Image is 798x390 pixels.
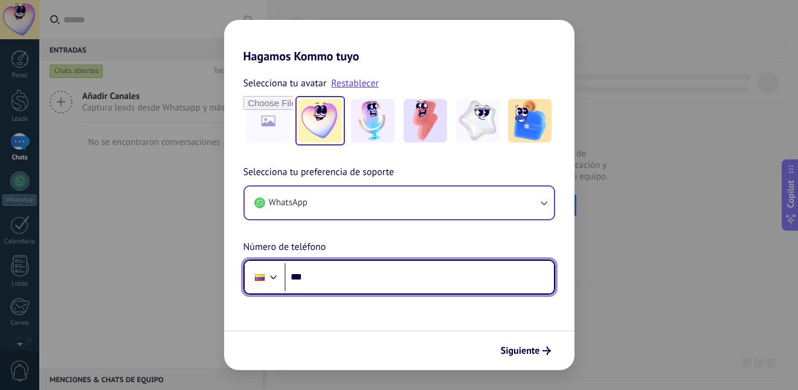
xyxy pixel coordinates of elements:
img: -5.jpeg [508,99,552,142]
a: Restablecer [331,77,379,89]
span: Número de teléfono [243,240,326,255]
img: -3.jpeg [404,99,447,142]
button: Siguiente [495,340,556,361]
div: Colombia: + 57 [248,264,271,290]
span: Selecciona tu preferencia de soporte [243,165,394,181]
h2: Hagamos Kommo tuyo [224,20,574,63]
img: -4.jpeg [456,99,500,142]
img: -2.jpeg [351,99,394,142]
img: -1.jpeg [298,99,342,142]
button: WhatsApp [245,187,554,219]
span: Siguiente [501,347,540,355]
span: WhatsApp [269,197,307,209]
span: Selecciona tu avatar [243,75,327,91]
